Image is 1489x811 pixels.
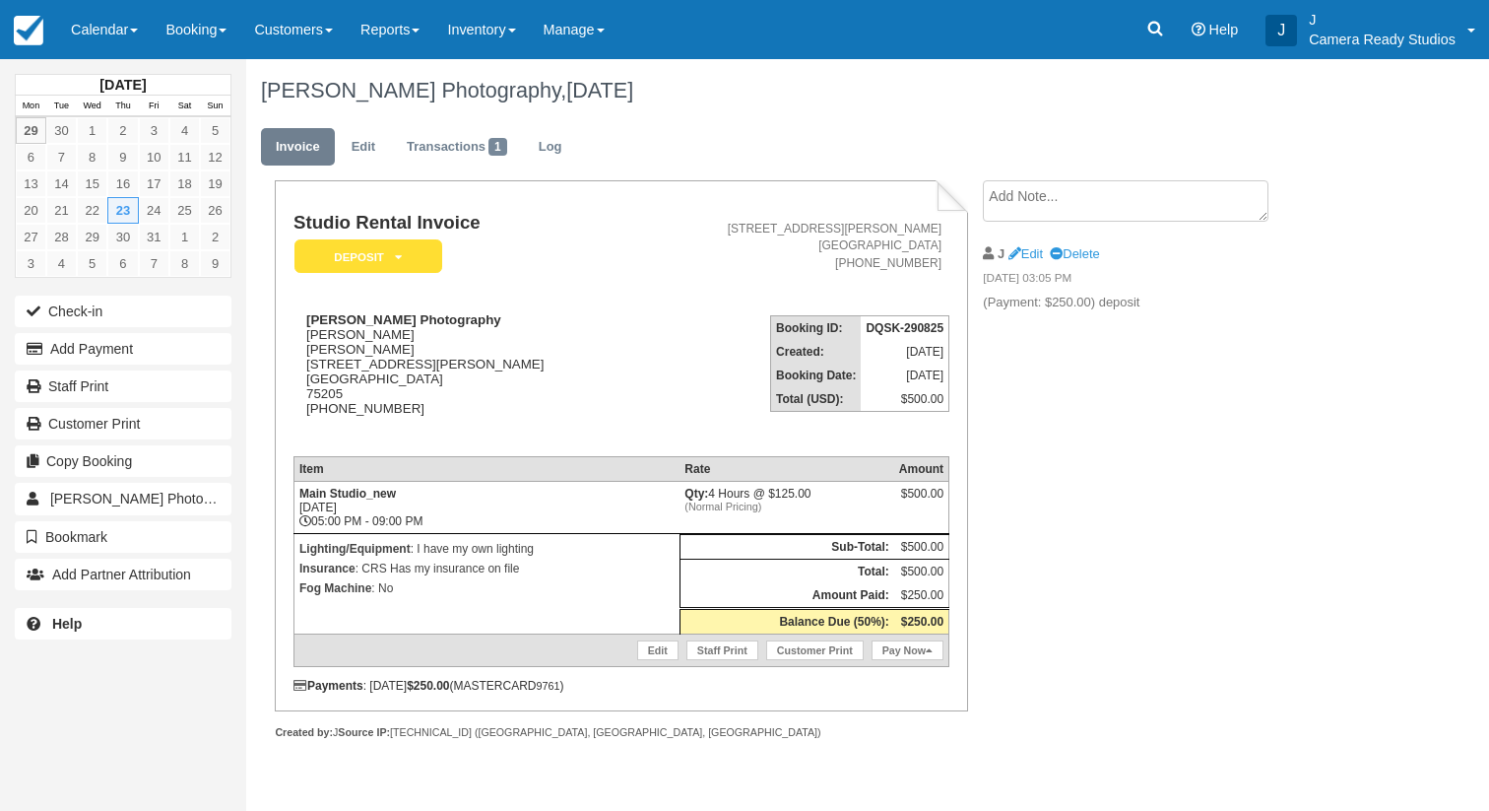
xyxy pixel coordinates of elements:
[275,725,967,740] div: J [TECHNICAL_ID] ([GEOGRAPHIC_DATA], [GEOGRAPHIC_DATA], [GEOGRAPHIC_DATA])
[524,128,577,167] a: Log
[77,144,107,170] a: 8
[77,117,107,144] a: 1
[15,371,231,402] a: Staff Print
[46,250,77,277] a: 4
[861,340,948,364] td: [DATE]
[169,170,200,197] a: 18
[392,128,522,167] a: Transactions1
[16,224,46,250] a: 27
[107,117,138,144] a: 2
[299,559,675,578] p: : CRS Has my insurance on file
[686,641,758,660] a: Staff Print
[306,312,501,327] strong: [PERSON_NAME] Photography
[293,679,949,693] div: : [DATE] (MASTERCARD )
[861,364,948,387] td: [DATE]
[261,128,335,167] a: Invoice
[139,117,169,144] a: 3
[998,246,1004,261] strong: J
[139,250,169,277] a: 7
[293,482,680,534] td: [DATE] 05:00 PM - 09:00 PM
[299,542,411,556] strong: Lighting/Equipment
[680,583,894,609] th: Amount Paid:
[771,364,862,387] th: Booking Date:
[77,224,107,250] a: 29
[15,445,231,477] button: Copy Booking
[293,457,680,482] th: Item
[169,197,200,224] a: 25
[643,221,941,271] address: [STREET_ADDRESS][PERSON_NAME] [GEOGRAPHIC_DATA] [PHONE_NUMBER]
[107,224,138,250] a: 30
[488,138,507,156] span: 1
[16,96,46,117] th: Mon
[293,679,363,693] strong: Payments
[46,117,77,144] a: 30
[299,578,675,598] p: : No
[872,641,943,660] a: Pay Now
[299,539,675,559] p: : I have my own lighting
[169,224,200,250] a: 1
[107,144,138,170] a: 9
[299,487,396,501] strong: Main Studio_new
[680,457,894,482] th: Rate
[16,144,46,170] a: 6
[46,224,77,250] a: 28
[16,250,46,277] a: 3
[407,679,449,693] strong: $250.00
[680,560,894,584] th: Total:
[15,408,231,439] a: Customer Print
[275,726,333,738] strong: Created by:
[139,96,169,117] th: Fri
[200,197,230,224] a: 26
[866,321,943,335] strong: DQSK-290825
[684,501,889,512] em: (Normal Pricing)
[1265,15,1297,46] div: J
[293,238,435,275] a: Deposit
[983,270,1315,292] em: [DATE] 03:05 PM
[77,197,107,224] a: 22
[680,482,894,534] td: 4 Hours @ $125.00
[861,387,948,412] td: $500.00
[16,117,46,144] a: 29
[77,170,107,197] a: 15
[169,144,200,170] a: 11
[200,224,230,250] a: 2
[537,680,560,692] small: 9761
[200,96,230,117] th: Sun
[200,170,230,197] a: 19
[1209,22,1239,37] span: Help
[169,250,200,277] a: 8
[139,144,169,170] a: 10
[771,315,862,340] th: Booking ID:
[15,333,231,365] button: Add Payment
[200,144,230,170] a: 12
[901,615,943,629] strong: $250.00
[983,294,1315,312] p: (Payment: $250.00) deposit
[771,340,862,364] th: Created:
[637,641,679,660] a: Edit
[52,616,82,632] b: Help
[139,170,169,197] a: 17
[894,457,949,482] th: Amount
[16,197,46,224] a: 20
[299,581,371,595] strong: Fog Machine
[337,128,390,167] a: Edit
[1309,30,1456,49] p: Camera Ready Studios
[46,144,77,170] a: 7
[107,197,138,224] a: 23
[1050,246,1099,261] a: Delete
[684,487,708,501] strong: Qty
[680,535,894,560] th: Sub-Total:
[139,197,169,224] a: 24
[15,483,231,514] a: [PERSON_NAME] Photography
[680,609,894,635] th: Balance Due (50%):
[169,117,200,144] a: 4
[107,250,138,277] a: 6
[771,387,862,412] th: Total (USD):
[50,491,245,507] span: [PERSON_NAME] Photography
[566,78,633,102] span: [DATE]
[77,96,107,117] th: Wed
[46,170,77,197] a: 14
[139,224,169,250] a: 31
[299,562,356,575] strong: Insurance
[894,560,949,584] td: $500.00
